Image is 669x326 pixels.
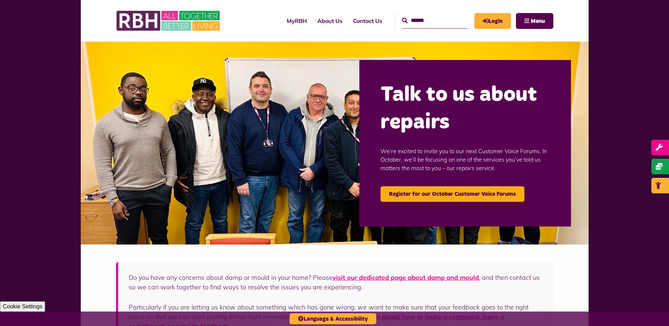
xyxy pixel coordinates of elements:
button: Navigation [516,13,553,29]
span: Menu [531,18,545,24]
p: We’re excited to invite you to our next Customer Voice Forums. In October, we’ll be focusing on o... [381,136,550,183]
img: RBH [116,7,222,35]
a: visit our dedicated page about damp and mould [333,273,479,282]
img: Group photo of customers and colleagues at the Lighthouse Project [81,42,589,244]
h2: Talk to us about repairs [381,81,550,136]
a: MyRBH [281,11,312,30]
a: MyRBH [474,13,511,29]
a: Contact Us [348,11,388,30]
p: Do you have any concerns about damp or mould in your home? Please , and then contact us so we can... [129,273,543,292]
a: About Us [312,11,348,30]
button: Language & Accessibility [290,313,376,324]
a: Register for our October Customer Voice Forums [381,186,524,202]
